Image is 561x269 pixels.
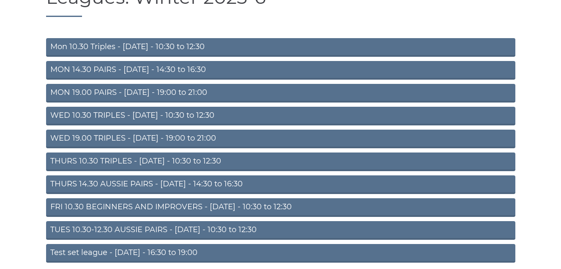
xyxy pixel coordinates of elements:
[46,107,515,125] a: WED 10.30 TRIPLES - [DATE] - 10:30 to 12:30
[46,198,515,217] a: FRI 10.30 BEGINNERS AND IMPROVERS - [DATE] - 10:30 to 12:30
[46,244,515,263] a: Test set league - [DATE] - 16:30 to 19:00
[46,38,515,57] a: Mon 10.30 Triples - [DATE] - 10:30 to 12:30
[46,61,515,80] a: MON 14.30 PAIRS - [DATE] - 14:30 to 16:30
[46,153,515,171] a: THURS 10.30 TRIPLES - [DATE] - 10:30 to 12:30
[46,84,515,103] a: MON 19.00 PAIRS - [DATE] - 19:00 to 21:00
[46,221,515,240] a: TUES 10.30-12.30 AUSSIE PAIRS - [DATE] - 10:30 to 12:30
[46,175,515,194] a: THURS 14.30 AUSSIE PAIRS - [DATE] - 14:30 to 16:30
[46,130,515,148] a: WED 19.00 TRIPLES - [DATE] - 19:00 to 21:00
